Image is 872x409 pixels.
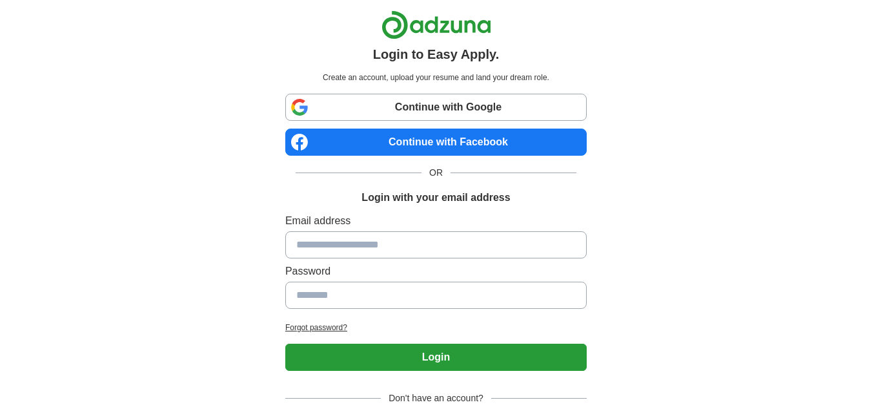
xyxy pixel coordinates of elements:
[285,344,587,371] button: Login
[361,190,510,205] h1: Login with your email address
[381,392,491,405] span: Don't have an account?
[285,129,587,156] a: Continue with Facebook
[373,45,500,64] h1: Login to Easy Apply.
[288,72,584,83] p: Create an account, upload your resume and land your dream role.
[285,264,587,279] label: Password
[285,94,587,121] a: Continue with Google
[285,213,587,229] label: Email address
[285,322,587,333] a: Forgot password?
[421,166,451,180] span: OR
[381,10,491,39] img: Adzuna logo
